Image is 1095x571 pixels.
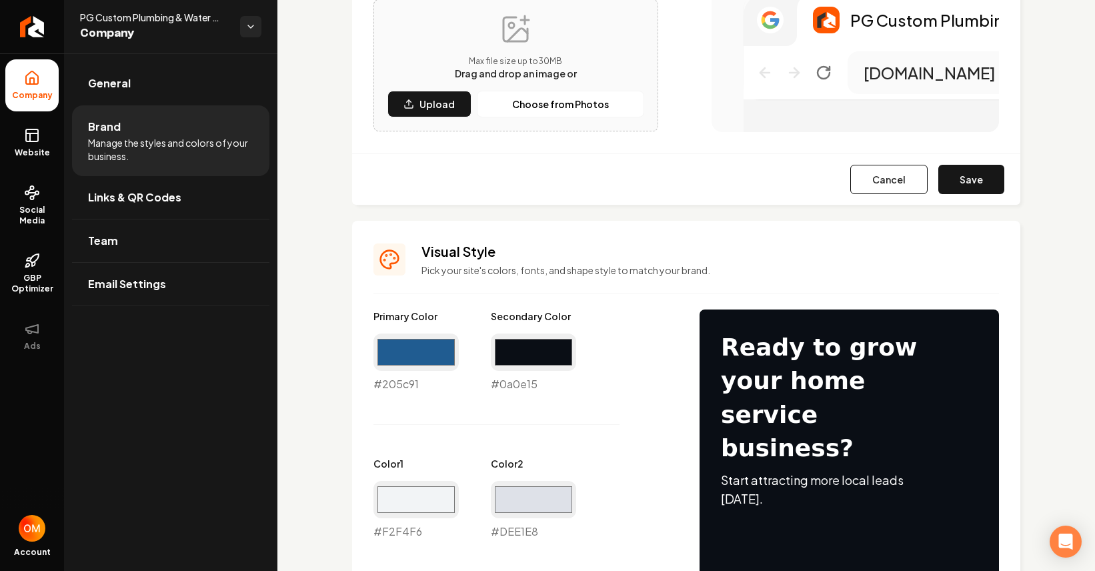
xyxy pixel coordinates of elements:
[512,97,609,111] p: Choose from Photos
[19,515,45,542] button: Open user button
[72,176,269,219] a: Links & QR Codes
[864,62,996,83] p: [DOMAIN_NAME]
[477,91,644,117] button: Choose from Photos
[20,16,45,37] img: Rebolt Logo
[938,165,1004,194] button: Save
[455,56,577,67] p: Max file size up to 30 MB
[373,457,459,470] label: Color 1
[14,547,51,558] span: Account
[491,481,576,540] div: #DEE1E8
[419,97,455,111] p: Upload
[72,219,269,262] a: Team
[88,136,253,163] span: Manage the styles and colors of your business.
[455,67,577,79] span: Drag and drop an image or
[19,515,45,542] img: Omar Molai
[80,24,229,43] span: Company
[5,205,59,226] span: Social Media
[387,91,471,117] button: Upload
[1050,526,1082,558] div: Open Intercom Messenger
[7,90,58,101] span: Company
[850,165,928,194] button: Cancel
[19,341,46,352] span: Ads
[80,11,229,24] span: PG Custom Plumbing & Water Filtration
[373,310,459,323] label: Primary Color
[813,7,840,33] img: Logo
[5,273,59,294] span: GBP Optimizer
[421,263,999,277] p: Pick your site's colors, fonts, and shape style to match your brand.
[88,233,118,249] span: Team
[373,334,459,392] div: #205c91
[421,242,999,261] h3: Visual Style
[491,457,576,470] label: Color 2
[373,481,459,540] div: #F2F4F6
[9,147,55,158] span: Website
[5,242,59,305] a: GBP Optimizer
[88,189,181,205] span: Links & QR Codes
[72,263,269,306] a: Email Settings
[5,310,59,362] button: Ads
[491,310,576,323] label: Secondary Color
[72,62,269,105] a: General
[88,75,131,91] span: General
[88,276,166,292] span: Email Settings
[491,334,576,392] div: #0a0e15
[5,174,59,237] a: Social Media
[5,117,59,169] a: Website
[88,119,121,135] span: Brand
